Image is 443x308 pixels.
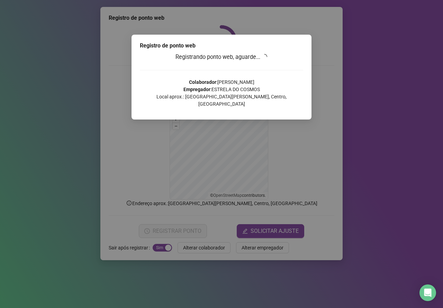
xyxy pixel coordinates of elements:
[140,42,303,50] div: Registro de ponto web
[140,53,303,62] h3: Registrando ponto web, aguarde...
[183,87,210,92] strong: Empregador
[419,284,436,301] div: Open Intercom Messenger
[189,79,216,85] strong: Colaborador
[140,79,303,108] p: : [PERSON_NAME] : ESTRELA DO COSMOS Local aprox.: [GEOGRAPHIC_DATA][PERSON_NAME], Centro, [GEOGRA...
[261,53,268,60] span: loading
